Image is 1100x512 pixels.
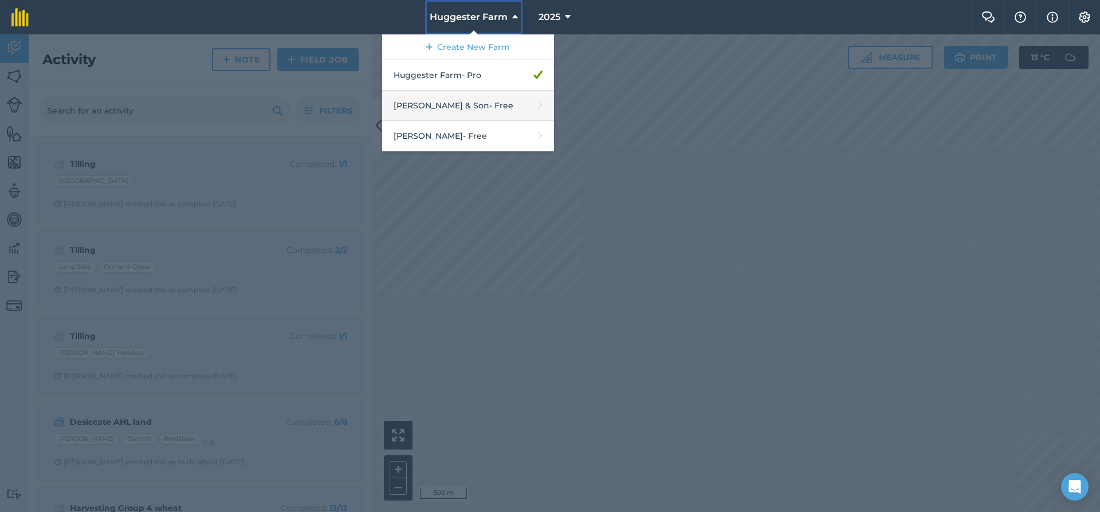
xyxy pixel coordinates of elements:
[430,10,508,24] span: Huggester Farm
[1061,473,1089,501] div: Open Intercom Messenger
[382,60,554,91] a: Huggester Farm- Pro
[382,34,554,60] a: Create New Farm
[1013,11,1027,23] img: A question mark icon
[382,91,554,121] a: [PERSON_NAME] & Son- Free
[382,121,554,151] a: [PERSON_NAME]- Free
[11,8,29,26] img: fieldmargin Logo
[981,11,995,23] img: Two speech bubbles overlapping with the left bubble in the forefront
[1047,10,1058,24] img: svg+xml;base64,PHN2ZyB4bWxucz0iaHR0cDovL3d3dy53My5vcmcvMjAwMC9zdmciIHdpZHRoPSIxNyIgaGVpZ2h0PSIxNy...
[1078,11,1091,23] img: A cog icon
[539,10,560,24] span: 2025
